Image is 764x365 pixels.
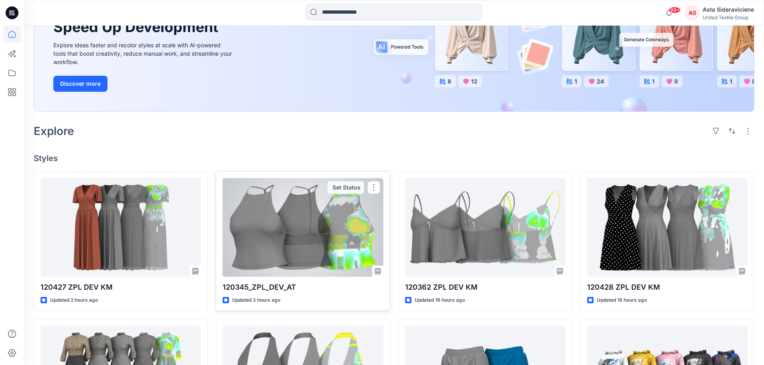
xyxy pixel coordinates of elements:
a: Discover more [53,76,234,92]
a: 120428 ZPL DEV KM [587,178,748,277]
p: 120428 ZPL DEV KM [587,282,748,293]
p: 120362 ZPL DEV KM [405,282,565,293]
p: Updated 19 hours ago [415,296,465,305]
p: 120345_ZPL_DEV_AT [223,282,383,293]
h4: Styles [34,153,754,163]
div: Asta Sideraviciene [703,5,754,14]
p: Updated 2 hours ago [50,296,98,305]
a: 120362 ZPL DEV KM [405,178,565,277]
button: Discover more [53,76,107,92]
p: Updated 3 hours ago [232,296,280,305]
div: United Textile Group [703,14,754,20]
div: AS [685,6,699,20]
a: 120345_ZPL_DEV_AT [223,178,383,277]
h2: Explore [34,125,74,137]
div: Explore ideas faster and recolor styles at scale with AI-powered tools that boost creativity, red... [53,41,234,66]
a: 120427 ZPL DEV KM [41,178,201,277]
p: 120427 ZPL DEV KM [41,282,201,293]
span: 99+ [669,7,681,13]
p: Updated 19 hours ago [597,296,647,305]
